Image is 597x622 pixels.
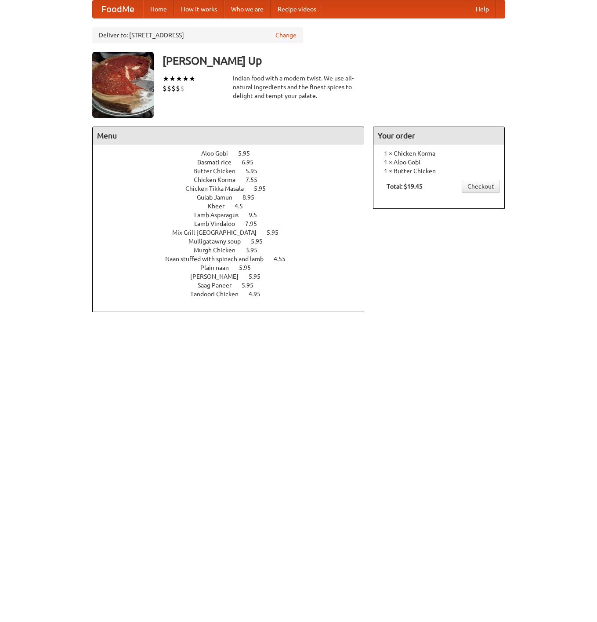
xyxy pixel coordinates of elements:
[172,229,295,236] a: Mix Grill [GEOGRAPHIC_DATA] 5.95
[194,211,247,218] span: Lamb Asparagus
[197,194,241,201] span: Gulab Jamun
[193,167,274,175] a: Butter Chicken 5.95
[194,176,244,183] span: Chicken Korma
[165,255,302,262] a: Naan stuffed with spinach and lamb 4.55
[163,74,169,84] li: ★
[189,74,195,84] li: ★
[185,185,282,192] a: Chicken Tikka Masala 5.95
[143,0,174,18] a: Home
[93,127,364,145] h4: Menu
[208,203,259,210] a: Kheer 4.5
[180,84,185,93] li: $
[188,238,279,245] a: Mulligatawny soup 5.95
[387,183,423,190] b: Total: $19.45
[469,0,496,18] a: Help
[190,291,277,298] a: Tandoori Chicken 4.95
[197,194,271,201] a: Gulab Jamun 8.95
[233,74,365,100] div: Indian food with a modern twist. We use all-natural ingredients and the finest spices to delight ...
[165,255,272,262] span: Naan stuffed with spinach and lamb
[167,84,171,93] li: $
[93,0,143,18] a: FoodMe
[271,0,323,18] a: Recipe videos
[174,0,224,18] a: How it works
[172,229,265,236] span: Mix Grill [GEOGRAPHIC_DATA]
[378,149,500,158] li: 1 × Chicken Korma
[176,74,182,84] li: ★
[201,150,266,157] a: Aloo Gobi 5.95
[171,84,176,93] li: $
[378,167,500,175] li: 1 × Butter Chicken
[194,176,274,183] a: Chicken Korma 7.55
[92,27,303,43] div: Deliver to: [STREET_ADDRESS]
[267,229,287,236] span: 5.95
[194,211,273,218] a: Lamb Asparagus 9.5
[242,282,262,289] span: 5.95
[242,194,263,201] span: 8.95
[163,52,505,69] h3: [PERSON_NAME] Up
[194,247,244,254] span: Murgh Chicken
[239,264,260,271] span: 5.95
[190,273,247,280] span: [PERSON_NAME]
[198,282,240,289] span: Saag Paneer
[249,273,269,280] span: 5.95
[249,291,269,298] span: 4.95
[235,203,252,210] span: 4.5
[176,84,180,93] li: $
[182,74,189,84] li: ★
[246,247,266,254] span: 3.95
[246,176,266,183] span: 7.55
[188,238,250,245] span: Mulligatawny soup
[198,282,270,289] a: Saag Paneer 5.95
[193,167,244,175] span: Butter Chicken
[245,220,266,227] span: 7.95
[197,159,240,166] span: Basmati rice
[194,247,274,254] a: Murgh Chicken 3.95
[275,31,297,40] a: Change
[378,158,500,167] li: 1 × Aloo Gobi
[163,84,167,93] li: $
[373,127,504,145] h4: Your order
[224,0,271,18] a: Who we are
[197,159,270,166] a: Basmati rice 6.95
[201,150,237,157] span: Aloo Gobi
[462,180,500,193] a: Checkout
[274,255,294,262] span: 4.55
[190,273,277,280] a: [PERSON_NAME] 5.95
[92,52,154,118] img: angular.jpg
[185,185,253,192] span: Chicken Tikka Masala
[254,185,275,192] span: 5.95
[246,167,266,175] span: 5.95
[194,220,273,227] a: Lamb Vindaloo 7.95
[194,220,244,227] span: Lamb Vindaloo
[242,159,262,166] span: 6.95
[200,264,267,271] a: Plain naan 5.95
[190,291,247,298] span: Tandoori Chicken
[208,203,233,210] span: Kheer
[251,238,271,245] span: 5.95
[200,264,238,271] span: Plain naan
[249,211,266,218] span: 9.5
[169,74,176,84] li: ★
[238,150,259,157] span: 5.95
